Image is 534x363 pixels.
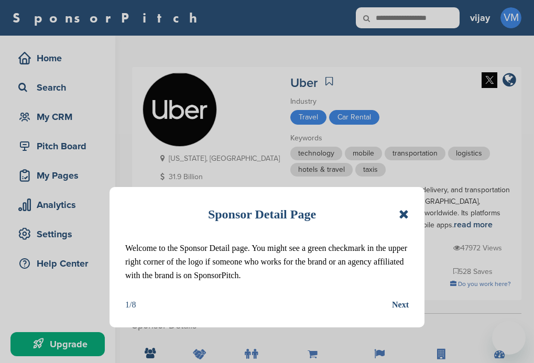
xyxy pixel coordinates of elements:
h1: Sponsor Detail Page [208,203,316,226]
iframe: Button to launch messaging window [492,321,526,355]
button: Next [392,298,409,312]
div: 1/8 [125,298,136,312]
p: Welcome to the Sponsor Detail page. You might see a green checkmark in the upper right corner of ... [125,241,409,282]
